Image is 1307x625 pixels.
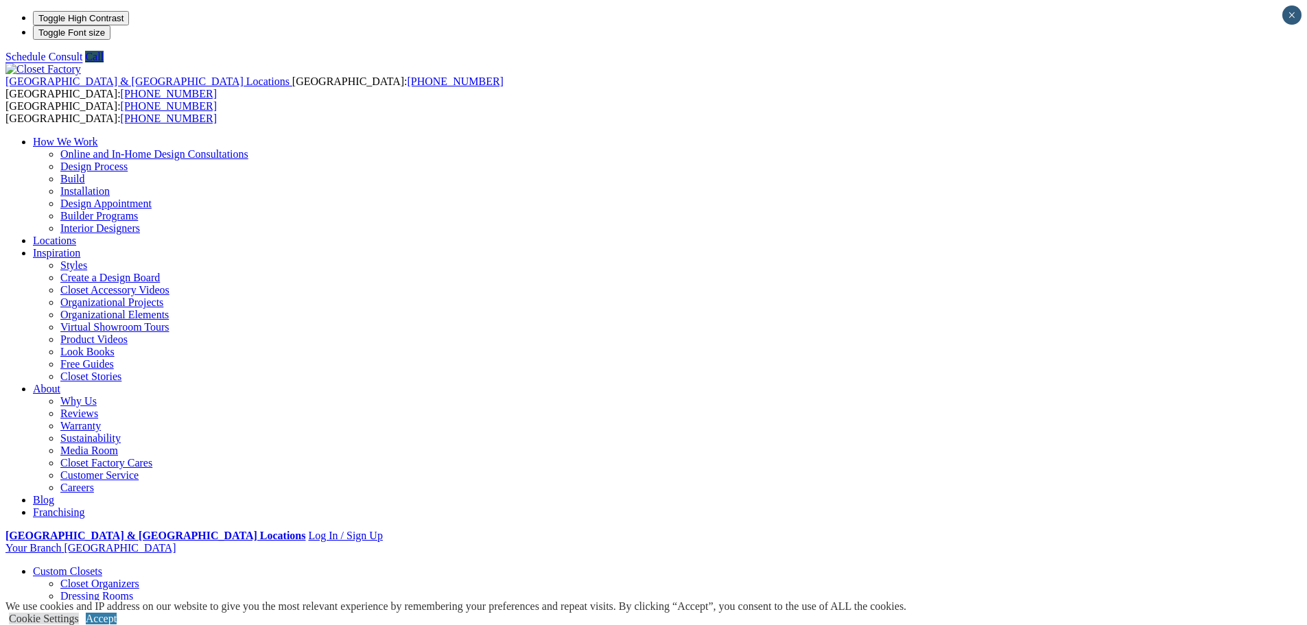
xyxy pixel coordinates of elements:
a: [GEOGRAPHIC_DATA] & [GEOGRAPHIC_DATA] Locations [5,75,292,87]
a: Careers [60,482,94,493]
a: Look Books [60,346,115,357]
a: Reviews [60,408,98,419]
a: Log In / Sign Up [308,530,382,541]
a: Styles [60,259,87,271]
a: Online and In-Home Design Consultations [60,148,248,160]
a: Organizational Projects [60,296,163,308]
a: Why Us [60,395,97,407]
a: Customer Service [60,469,139,481]
span: Toggle Font size [38,27,105,38]
a: Your Branch [GEOGRAPHIC_DATA] [5,542,176,554]
a: Schedule Consult [5,51,82,62]
span: [GEOGRAPHIC_DATA]: [GEOGRAPHIC_DATA]: [5,75,504,99]
a: Product Videos [60,333,128,345]
a: Dressing Rooms [60,590,133,602]
a: Design Appointment [60,198,152,209]
a: Call [85,51,104,62]
a: Builder Programs [60,210,138,222]
a: Design Process [60,161,128,172]
a: How We Work [33,136,98,148]
a: Custom Closets [33,565,102,577]
a: Media Room [60,445,118,456]
span: [GEOGRAPHIC_DATA]: [GEOGRAPHIC_DATA]: [5,100,217,124]
a: [PHONE_NUMBER] [121,100,217,112]
a: Blog [33,494,54,506]
a: Closet Organizers [60,578,139,589]
span: Toggle High Contrast [38,13,123,23]
a: Free Guides [60,358,114,370]
a: Closet Stories [60,370,121,382]
a: Sustainability [60,432,121,444]
a: Build [60,173,85,185]
button: Toggle Font size [33,25,110,40]
a: Franchising [33,506,85,518]
span: [GEOGRAPHIC_DATA] & [GEOGRAPHIC_DATA] Locations [5,75,290,87]
a: Accept [86,613,117,624]
a: Closet Factory Cares [60,457,152,469]
a: Virtual Showroom Tours [60,321,169,333]
a: Create a Design Board [60,272,160,283]
a: Warranty [60,420,101,432]
a: Locations [33,235,76,246]
a: Closet Accessory Videos [60,284,169,296]
div: We use cookies and IP address on our website to give you the most relevant experience by remember... [5,600,906,613]
span: Your Branch [5,542,61,554]
a: Cookie Settings [9,613,79,624]
a: [GEOGRAPHIC_DATA] & [GEOGRAPHIC_DATA] Locations [5,530,305,541]
a: [PHONE_NUMBER] [121,88,217,99]
button: Close [1282,5,1302,25]
img: Closet Factory [5,63,81,75]
a: About [33,383,60,394]
span: [GEOGRAPHIC_DATA] [64,542,176,554]
button: Toggle High Contrast [33,11,129,25]
a: Inspiration [33,247,80,259]
a: [PHONE_NUMBER] [121,113,217,124]
a: Organizational Elements [60,309,169,320]
a: Interior Designers [60,222,140,234]
a: [PHONE_NUMBER] [407,75,503,87]
a: Installation [60,185,110,197]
